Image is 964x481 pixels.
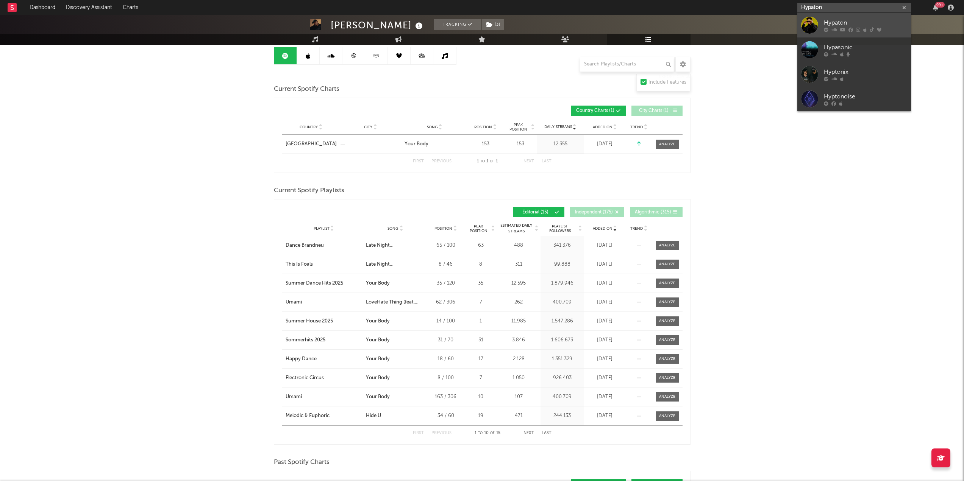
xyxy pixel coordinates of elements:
div: 1 [467,318,495,325]
button: 99+ [933,5,938,11]
button: Previous [431,431,452,435]
div: 926.403 [542,374,582,382]
div: 34 / 60 [429,412,463,420]
div: This Is Foals [286,261,313,268]
span: of [490,160,494,163]
div: 471 [499,412,539,420]
div: Your Body [366,355,390,363]
div: 8 / 46 [429,261,463,268]
div: 18 / 60 [429,355,463,363]
span: Position [434,226,452,231]
button: Independent(175) [570,207,624,217]
div: LoveHate Thing (feat. [PERSON_NAME]) - [PERSON_NAME] & [PERSON_NAME] Remix [366,299,425,306]
div: Your Body [405,140,428,148]
div: 400.709 [542,299,582,306]
span: Position [474,125,492,129]
div: Electronic Circus [286,374,324,382]
button: Last [542,431,552,435]
div: 99.888 [542,261,582,268]
div: Summer Dance Hits 2025 [286,280,343,287]
div: 8 / 100 [429,374,463,382]
span: City [364,125,372,129]
div: 311 [499,261,539,268]
a: Hyptonix [797,62,911,87]
a: Happy Dance [286,355,362,363]
div: 35 / 120 [429,280,463,287]
div: 153 [506,140,535,148]
div: Happy Dance [286,355,317,363]
div: [PERSON_NAME] [331,19,425,31]
span: Peak Position [467,224,491,233]
div: Sommerhits 2025 [286,336,325,344]
span: Country Charts ( 1 ) [576,109,614,113]
div: Hypaton [824,18,907,27]
div: 19 [467,412,495,420]
div: 1 10 15 [467,429,508,438]
span: Country [300,125,318,129]
input: Search Playlists/Charts [580,57,675,72]
a: Umami [286,393,362,401]
button: Next [523,431,534,435]
div: 7 [467,374,495,382]
a: Hypaton [797,13,911,37]
div: 11.985 [499,318,539,325]
div: 35 [467,280,495,287]
div: Include Features [648,78,686,87]
div: 17 [467,355,495,363]
div: 1 1 1 [467,157,508,166]
a: Umami [286,299,362,306]
div: [GEOGRAPHIC_DATA] [286,140,337,148]
div: 99 + [935,2,945,8]
span: Playlist Followers [542,224,578,233]
a: Melodic & Euphoric [286,412,362,420]
div: 1.351.329 [542,355,582,363]
div: 1.547.286 [542,318,582,325]
div: 163 / 306 [429,393,463,401]
div: 107 [499,393,539,401]
div: [DATE] [586,412,624,420]
div: 7 [467,299,495,306]
button: Editorial(15) [513,207,564,217]
span: Trend [630,125,643,129]
div: 31 / 70 [429,336,463,344]
button: City Charts(1) [631,106,683,116]
span: Playlist [314,226,330,231]
div: [DATE] [586,393,624,401]
span: Added On [593,226,612,231]
input: Search for artists [797,3,911,12]
span: Editorial ( 15 ) [518,210,553,215]
div: 3.846 [499,336,539,344]
div: 14 / 100 [429,318,463,325]
div: [DATE] [586,336,624,344]
a: Hyptonoise [797,87,911,111]
a: Summer Dance Hits 2025 [286,280,362,287]
div: Your Body [366,336,390,344]
span: Peak Position [506,123,530,132]
div: Your Body [366,393,390,401]
div: Your Body [366,280,390,287]
a: Hypasonic [797,37,911,62]
span: of [490,431,495,435]
div: 2.128 [499,355,539,363]
button: Algorithmic(315) [630,207,683,217]
div: 341.376 [542,242,582,249]
div: Your Body [366,374,390,382]
span: Current Spotify Playlists [274,186,344,195]
button: First [413,159,424,163]
div: Umami [286,393,302,401]
span: Daily Streams [544,124,572,130]
div: Your Body [366,318,390,325]
div: 1.879.946 [542,280,582,287]
a: Electronic Circus [286,374,362,382]
button: First [413,431,424,435]
a: Sommerhits 2025 [286,336,362,344]
div: [DATE] [586,299,624,306]
span: Current Spotify Charts [274,85,339,94]
div: Umami [286,299,302,306]
div: 12.595 [499,280,539,287]
div: 244.133 [542,412,582,420]
div: [DATE] [586,280,624,287]
span: Estimated Daily Streams [499,223,534,234]
div: [DATE] [586,140,624,148]
div: 1.606.673 [542,336,582,344]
